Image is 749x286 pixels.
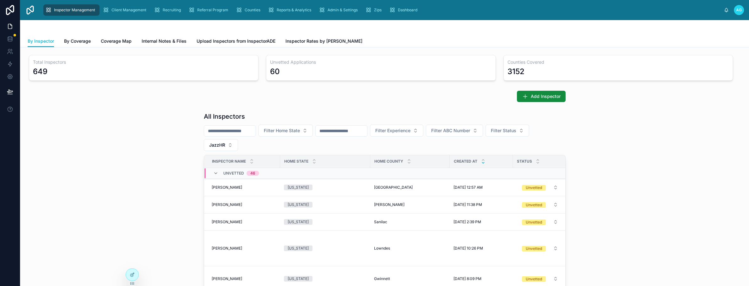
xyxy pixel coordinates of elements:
[526,276,542,282] div: Unvetted
[204,112,245,121] h1: All Inspectors
[526,219,542,225] div: Unvetted
[28,35,54,47] a: By Inspector
[374,246,390,251] span: Lowndes
[288,185,309,190] div: [US_STATE]
[212,159,246,164] span: Inspector Name
[517,273,563,285] a: Select Button
[363,4,386,16] a: Zips
[387,4,422,16] a: Dashboard
[212,185,242,190] span: [PERSON_NAME]
[212,185,276,190] a: [PERSON_NAME]
[284,159,308,164] span: Home State
[374,8,382,13] span: Zips
[526,185,542,191] div: Unvetted
[453,202,509,207] a: [DATE] 11:38 PM
[374,202,446,207] a: [PERSON_NAME]
[374,185,413,190] span: [GEOGRAPHIC_DATA]
[64,38,91,44] span: By Coverage
[142,38,187,44] span: Internal Notes & Files
[454,159,477,164] span: Created at
[288,202,309,208] div: [US_STATE]
[507,59,729,65] h3: Counties Covered
[28,38,54,44] span: By Inspector
[453,219,509,224] a: [DATE] 2:39 PM
[526,202,542,208] div: Unvetted
[264,127,300,134] span: Filter Home State
[431,127,470,134] span: Filter ABC Number
[33,59,254,65] h3: Total Inspectors
[101,38,132,44] span: Coverage Map
[212,276,276,281] a: [PERSON_NAME]
[374,276,446,281] a: Gwinnett
[197,38,275,44] span: Upload Inspectors from InspectorADE
[517,199,563,211] a: Select Button
[374,219,387,224] span: Sanilac
[453,185,483,190] span: [DATE] 12:57 AM
[517,273,563,284] button: Select Button
[204,139,238,151] button: Select Button
[453,219,481,224] span: [DATE] 2:39 PM
[285,38,362,44] span: Inspector Rates by [PERSON_NAME]
[163,8,181,13] span: Recruiting
[486,125,529,137] button: Select Button
[284,276,366,282] a: [US_STATE]
[517,159,532,164] span: Status
[187,4,233,16] a: Referral Program
[25,5,35,15] img: App logo
[453,185,509,190] a: [DATE] 12:57 AM
[209,142,225,148] span: JazzHR
[250,171,255,176] div: 46
[517,243,563,254] button: Select Button
[245,8,260,13] span: Counties
[33,67,47,77] div: 649
[284,185,366,190] a: [US_STATE]
[531,93,561,100] span: Add Inspector
[517,216,563,228] button: Select Button
[507,67,524,77] div: 3152
[284,219,366,225] a: [US_STATE]
[374,202,404,207] span: [PERSON_NAME]
[374,159,403,164] span: Home County
[517,182,563,193] button: Select Button
[288,276,309,282] div: [US_STATE]
[270,59,491,65] h3: Unvetted Applications
[328,8,358,13] span: Admin & Settings
[212,276,242,281] span: [PERSON_NAME]
[64,35,91,48] a: By Coverage
[517,181,563,193] a: Select Button
[453,202,482,207] span: [DATE] 11:38 PM
[453,246,509,251] a: [DATE] 10:26 PM
[284,246,366,251] a: [US_STATE]
[285,35,362,48] a: Inspector Rates by [PERSON_NAME]
[152,4,185,16] a: Recruiting
[284,202,366,208] a: [US_STATE]
[453,276,481,281] span: [DATE] 8:09 PM
[317,4,362,16] a: Admin & Settings
[270,67,280,77] div: 60
[40,3,724,17] div: scrollable content
[526,246,542,251] div: Unvetted
[212,219,276,224] a: [PERSON_NAME]
[374,185,446,190] a: [GEOGRAPHIC_DATA]
[398,8,417,13] span: Dashboard
[453,246,483,251] span: [DATE] 10:26 PM
[375,127,410,134] span: Filter Experience
[258,125,313,137] button: Select Button
[288,246,309,251] div: [US_STATE]
[491,127,516,134] span: Filter Status
[234,4,265,16] a: Counties
[142,35,187,48] a: Internal Notes & Files
[517,199,563,210] button: Select Button
[426,125,483,137] button: Select Button
[212,202,276,207] a: [PERSON_NAME]
[43,4,100,16] a: Inspector Management
[277,8,311,13] span: Reports & Analytics
[374,276,390,281] span: Gwinnett
[111,8,146,13] span: Client Management
[101,4,151,16] a: Client Management
[212,219,242,224] span: [PERSON_NAME]
[212,246,276,251] a: [PERSON_NAME]
[266,4,316,16] a: Reports & Analytics
[54,8,95,13] span: Inspector Management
